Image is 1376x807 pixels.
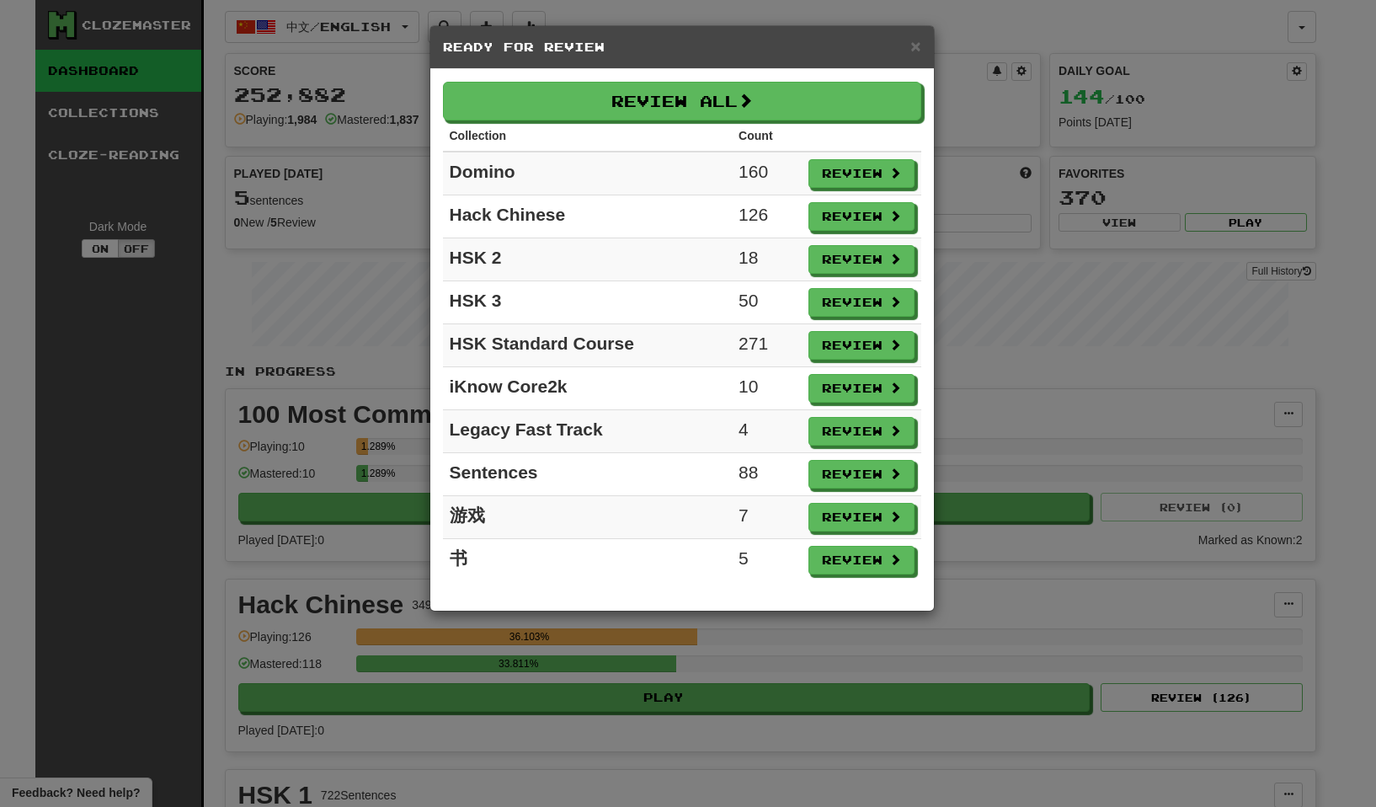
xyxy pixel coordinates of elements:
[732,195,801,238] td: 126
[808,417,915,446] button: Review
[443,281,733,324] td: HSK 3
[808,245,915,274] button: Review
[443,238,733,281] td: HSK 2
[443,82,921,120] button: Review All
[910,36,920,56] span: ×
[443,453,733,496] td: Sentences
[443,195,733,238] td: Hack Chinese
[443,367,733,410] td: iKnow Core2k
[808,159,915,188] button: Review
[443,496,733,539] td: 游戏
[808,460,915,489] button: Review
[443,39,921,56] h5: Ready for Review
[732,453,801,496] td: 88
[732,324,801,367] td: 271
[732,281,801,324] td: 50
[443,324,733,367] td: HSK Standard Course
[732,120,801,152] th: Count
[732,152,801,195] td: 160
[808,288,915,317] button: Review
[443,120,733,152] th: Collection
[808,374,915,403] button: Review
[443,539,733,582] td: 书
[732,496,801,539] td: 7
[443,410,733,453] td: Legacy Fast Track
[910,37,920,55] button: Close
[732,367,801,410] td: 10
[443,152,733,195] td: Domino
[732,539,801,582] td: 5
[732,410,801,453] td: 4
[808,202,915,231] button: Review
[808,546,915,575] button: Review
[808,503,915,532] button: Review
[732,238,801,281] td: 18
[808,331,915,360] button: Review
